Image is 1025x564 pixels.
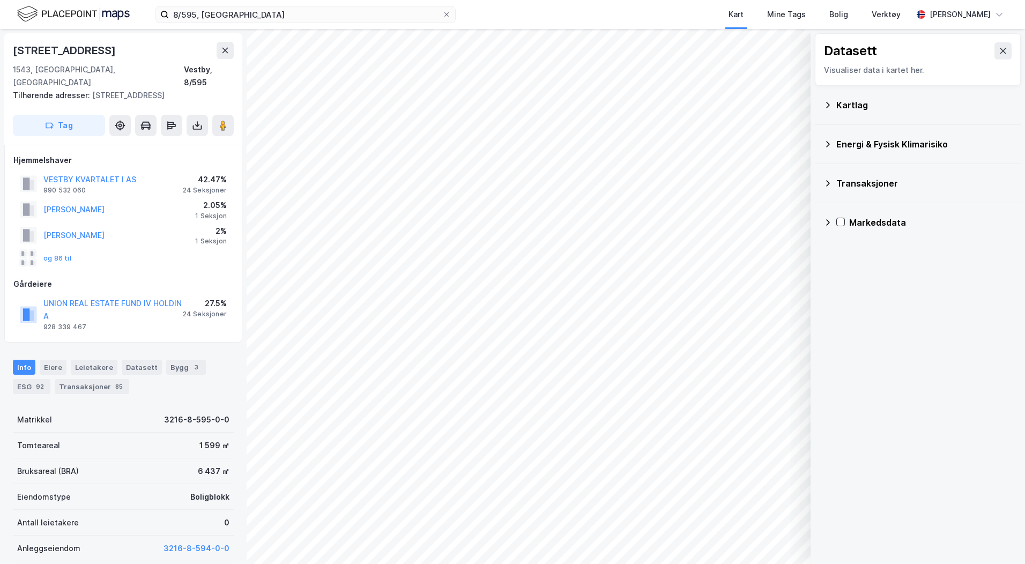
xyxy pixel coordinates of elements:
div: Anleggseiendom [17,542,80,555]
div: Bruksareal (BRA) [17,465,79,478]
div: Boligblokk [190,491,229,503]
div: Kontrollprogram for chat [971,513,1025,564]
div: [PERSON_NAME] [930,8,991,21]
div: 1 Seksjon [195,237,227,246]
div: Datasett [122,360,162,375]
div: Antall leietakere [17,516,79,529]
div: Eiere [40,360,66,375]
div: Verktøy [872,8,901,21]
div: Leietakere [71,360,117,375]
div: Eiendomstype [17,491,71,503]
div: Tomteareal [17,439,60,452]
div: ESG [13,379,50,394]
div: 0 [224,516,229,529]
input: Søk på adresse, matrikkel, gårdeiere, leietakere eller personer [169,6,442,23]
button: Tag [13,115,105,136]
div: 85 [113,381,125,392]
div: Transaksjoner [836,177,1012,190]
div: Kartlag [836,99,1012,112]
div: Mine Tags [767,8,806,21]
div: 3 [191,362,202,373]
div: Gårdeiere [13,278,233,291]
img: logo.f888ab2527a4732fd821a326f86c7f29.svg [17,5,130,24]
div: 3216-8-595-0-0 [164,413,229,426]
div: 1 599 ㎡ [199,439,229,452]
div: 1543, [GEOGRAPHIC_DATA], [GEOGRAPHIC_DATA] [13,63,184,89]
div: 92 [34,381,46,392]
div: 2% [195,225,227,238]
div: Energi & Fysisk Klimarisiko [836,138,1012,151]
div: 6 437 ㎡ [198,465,229,478]
div: Markedsdata [849,216,1012,229]
iframe: Chat Widget [971,513,1025,564]
div: Matrikkel [17,413,52,426]
div: Bygg [166,360,206,375]
div: 24 Seksjoner [183,186,227,195]
div: 990 532 060 [43,186,86,195]
div: Datasett [824,42,877,60]
div: 24 Seksjoner [183,310,227,318]
div: 2.05% [195,199,227,212]
div: Bolig [829,8,848,21]
div: Hjemmelshaver [13,154,233,167]
div: [STREET_ADDRESS] [13,89,225,102]
div: 1 Seksjon [195,212,227,220]
div: Kart [729,8,744,21]
div: 27.5% [183,297,227,310]
div: 42.47% [183,173,227,186]
div: Transaksjoner [55,379,129,394]
div: [STREET_ADDRESS] [13,42,118,59]
button: 3216-8-594-0-0 [164,542,229,555]
div: Visualiser data i kartet her. [824,64,1012,77]
div: Vestby, 8/595 [184,63,234,89]
span: Tilhørende adresser: [13,91,92,100]
div: Info [13,360,35,375]
div: 928 339 467 [43,323,86,331]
